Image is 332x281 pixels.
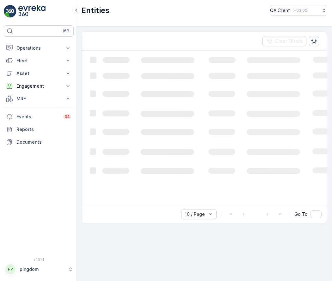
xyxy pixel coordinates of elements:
span: v 1.51.1 [4,258,74,261]
p: Documents [16,139,71,145]
p: MRF [16,96,61,102]
p: ( +03:00 ) [292,8,309,13]
button: Asset [4,67,74,80]
a: Reports [4,123,74,136]
p: Fleet [16,58,61,64]
p: Events [16,114,59,120]
button: Operations [4,42,74,54]
button: MRF [4,92,74,105]
p: Operations [16,45,61,51]
p: Clear Filters [275,38,303,44]
p: QA Client [270,7,290,14]
img: logo_light-DOdMpM7g.png [18,5,46,18]
button: QA Client(+03:00) [270,5,327,16]
p: Reports [16,126,71,133]
button: Engagement [4,80,74,92]
a: Documents [4,136,74,148]
p: Engagement [16,83,61,89]
p: Entities [81,5,109,16]
img: logo [4,5,16,18]
a: Events34 [4,110,74,123]
p: Asset [16,70,61,77]
p: ⌘B [63,28,69,34]
p: 34 [65,114,70,119]
button: Clear Filters [262,36,306,46]
div: PP [5,264,15,274]
button: Fleet [4,54,74,67]
span: Go To [294,211,308,217]
p: pingdom [20,266,65,272]
button: PPpingdom [4,263,74,276]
